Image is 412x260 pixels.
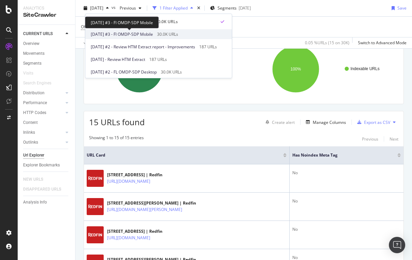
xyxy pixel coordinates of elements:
[111,4,117,10] span: vs
[23,109,64,116] a: HTTP Codes
[107,234,150,241] a: [URL][DOMAIN_NAME]
[23,152,44,159] div: Url Explorer
[90,5,103,11] span: 2025 Sep. 22nd
[23,119,70,126] a: Content
[292,152,387,158] span: Has noindex Meta Tag
[390,136,398,142] div: Next
[89,116,145,128] span: 15 URLs found
[291,67,301,71] text: 100%
[239,5,251,11] div: [DATE]
[23,129,35,136] div: Inlinks
[23,11,70,19] div: SiteCrawler
[87,170,104,187] img: main image
[107,172,165,178] div: [STREET_ADDRESS] | Redfin
[23,90,45,97] div: Distribution
[87,226,104,243] img: main image
[303,118,346,126] button: Manage Columns
[362,135,378,143] button: Previous
[23,50,45,57] div: Movements
[107,206,182,213] a: [URL][DOMAIN_NAME][PERSON_NAME]
[117,3,144,14] button: Previous
[23,40,70,47] a: Overview
[23,30,53,37] div: CURRENT URLS
[355,117,390,128] button: Export as CSV
[107,200,197,206] div: [STREET_ADDRESS][PERSON_NAME] | Redfin
[81,3,111,14] button: [DATE]
[23,80,51,87] div: Search Engines
[91,31,153,37] span: [DATE] #3 - Fl OMDP-SDP Mobile
[23,139,38,146] div: Outlinks
[89,135,144,143] div: Showing 1 to 15 of 15 entries
[117,5,136,11] span: Previous
[23,70,40,77] a: Visits
[150,3,196,14] button: 1 Filter Applied
[350,66,379,71] text: Indexable URLs
[107,228,165,234] div: [STREET_ADDRESS] | Redfin
[23,186,68,193] a: DISAPPEARED URLS
[292,198,401,204] div: No
[89,39,242,99] div: A chart.
[23,152,70,159] a: Url Explorer
[23,5,70,11] div: Analytics
[23,99,47,107] div: Performance
[199,44,217,50] div: 187 URLs
[23,129,64,136] a: Inlinks
[355,37,407,48] button: Switch to Advanced Mode
[313,119,346,125] div: Manage Columns
[389,3,407,14] button: Save
[23,60,41,67] div: Segments
[397,5,407,11] div: Save
[23,99,64,107] a: Performance
[196,5,202,12] div: times
[23,162,60,169] div: Explorer Bookmarks
[364,119,390,125] div: Export as CSV
[85,16,159,28] div: [DATE] #3 - Fl OMDP-SDP Mobile
[23,119,38,126] div: Content
[23,109,46,116] div: HTTP Codes
[23,80,58,87] a: Search Engines
[87,152,281,158] span: URL Card
[263,117,295,128] button: Create alert
[161,69,182,75] div: 30.0K URLs
[23,70,33,77] div: Visits
[389,237,405,253] div: Open Intercom Messenger
[245,39,398,99] svg: A chart.
[23,186,61,193] div: DISAPPEARED URLS
[91,69,157,75] span: [DATE] #2 - FL OMDP-SDP Desktop
[23,60,70,67] a: Segments
[23,176,43,183] div: NEW URLS
[23,30,64,37] a: CURRENT URLS
[23,40,39,47] div: Overview
[23,176,50,183] a: NEW URLS
[23,199,70,206] a: Analysis Info
[305,40,349,46] div: 0.05 % URLs ( 15 on 30K )
[81,37,101,48] button: Apply
[159,5,188,11] div: 1 Filter Applied
[23,199,47,206] div: Analysis Info
[207,3,254,14] button: Segments[DATE]
[81,24,120,30] span: Off market - Desktop
[157,31,178,37] div: 30.0K URLs
[390,135,398,143] button: Next
[358,40,407,46] div: Switch to Advanced Mode
[107,178,150,185] a: [URL][DOMAIN_NAME]
[362,136,378,142] div: Previous
[91,44,195,50] span: [DATE] #2 - Review HTM Extract report - Improvements
[218,5,237,11] span: Segments
[149,56,167,63] div: 187 URLs
[272,119,295,125] div: Create alert
[23,162,70,169] a: Explorer Bookmarks
[23,90,64,97] a: Distribution
[91,56,145,63] span: [DATE] - Review HTM Extract
[292,170,401,176] div: No
[87,198,104,215] img: main image
[156,19,178,25] div: 30.0K URLs
[292,226,401,232] div: No
[23,50,70,57] a: Movements
[23,139,64,146] a: Outlinks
